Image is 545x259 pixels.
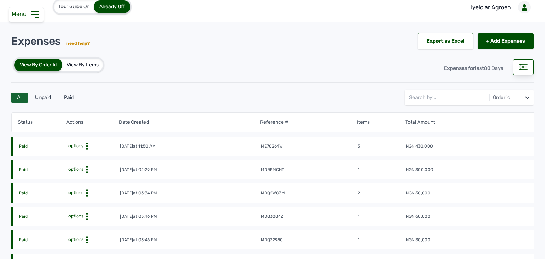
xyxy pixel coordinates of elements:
a: + Add Expenses [478,33,534,49]
th: Reference # [260,119,357,126]
span: options [67,166,83,172]
span: options [67,190,83,195]
div: [DATE] [120,167,157,172]
span: options [67,237,83,242]
span: at 02:29 PM [133,167,157,172]
td: mdq32950 [260,237,357,244]
span: at 03:46 PM [133,237,157,242]
span: options [67,213,83,219]
div: Unpaid [29,93,57,103]
div: [DATE] [120,190,157,196]
span: Tour Guide On [58,4,89,10]
div: View By Items [62,59,103,71]
div: [DATE] [120,237,157,243]
div: [DATE] [120,214,157,219]
span: last [475,65,484,71]
div: All [11,93,28,103]
span: at 03:34 PM [133,191,157,195]
span: Already Off [99,4,125,10]
a: need help? [66,41,90,46]
div: Export as Excel [418,33,473,49]
td: Paid [18,213,67,220]
td: Paid [18,143,67,150]
div: Order id [491,94,512,101]
td: 1 [357,237,406,244]
td: mdq2wc3m [260,190,357,197]
th: Date Created [119,119,260,126]
div: View By Order Id [14,59,62,71]
td: Paid [18,190,67,197]
td: me70264w [260,143,357,150]
td: 1 [357,166,406,173]
td: 1 [357,213,406,220]
p: Hyelclar Agroen... [468,3,515,12]
td: mdq30q4z [260,213,357,220]
span: at 03:46 PM [133,214,157,219]
td: 2 [357,190,406,197]
input: Search by... [409,90,511,105]
span: at 11:50 AM [133,144,156,149]
td: 5 [357,143,406,150]
td: mdrfmcnt [260,166,357,173]
th: Status [17,119,66,126]
td: Paid [18,166,67,173]
span: Menu [12,11,29,17]
div: Expenses [11,35,90,48]
div: [DATE] [120,143,156,149]
span: options [67,143,83,149]
div: Expenses for 80 Days [438,61,509,76]
th: Items [357,119,405,126]
th: Actions [66,119,115,126]
div: Paid [58,93,79,103]
td: Paid [18,237,67,244]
